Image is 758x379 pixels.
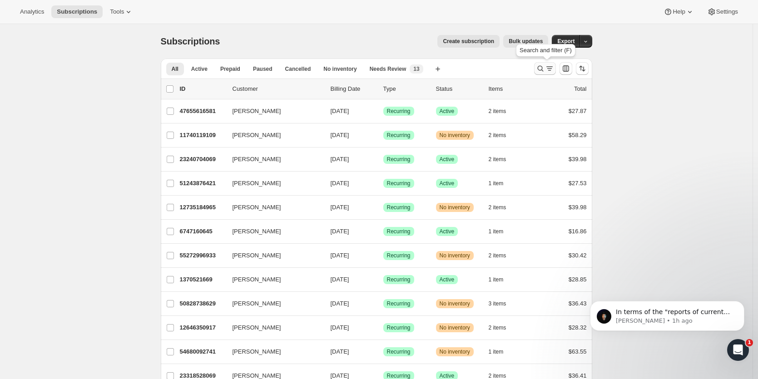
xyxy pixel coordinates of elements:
[440,300,470,307] span: No inventory
[233,131,281,140] span: [PERSON_NAME]
[161,36,220,46] span: Subscriptions
[15,5,50,18] button: Analytics
[560,62,572,75] button: Customize table column order and visibility
[331,108,349,114] span: [DATE]
[387,252,411,259] span: Recurring
[727,339,749,361] iframe: Intercom live chat
[440,180,455,187] span: Active
[233,227,281,236] span: [PERSON_NAME]
[569,132,587,138] span: $58.29
[227,272,318,287] button: [PERSON_NAME]
[233,347,281,356] span: [PERSON_NAME]
[253,65,272,73] span: Paused
[331,84,376,94] p: Billing Date
[233,203,281,212] span: [PERSON_NAME]
[716,8,738,15] span: Settings
[702,5,743,18] button: Settings
[489,300,506,307] span: 3 items
[440,108,455,115] span: Active
[57,8,97,15] span: Subscriptions
[233,299,281,308] span: [PERSON_NAME]
[180,251,225,260] p: 55272996933
[431,63,445,75] button: Create new view
[383,84,429,94] div: Type
[569,252,587,259] span: $30.42
[331,348,349,355] span: [DATE]
[180,273,587,286] div: 1370521669[PERSON_NAME][DATE]SuccessRecurringSuccessActive1 item$28.85
[331,300,349,307] span: [DATE]
[569,156,587,162] span: $39.98
[443,38,494,45] span: Create subscription
[331,228,349,235] span: [DATE]
[489,345,514,358] button: 1 item
[180,227,225,236] p: 6747160645
[387,156,411,163] span: Recurring
[440,228,455,235] span: Active
[180,177,587,190] div: 51243876421[PERSON_NAME][DATE]SuccessRecurringSuccessActive1 item$27.53
[227,128,318,143] button: [PERSON_NAME]
[227,200,318,215] button: [PERSON_NAME]
[440,132,470,139] span: No inventory
[180,299,225,308] p: 50828738629
[387,108,411,115] span: Recurring
[437,35,500,48] button: Create subscription
[233,251,281,260] span: [PERSON_NAME]
[331,132,349,138] span: [DATE]
[387,348,411,355] span: Recurring
[227,176,318,191] button: [PERSON_NAME]
[489,153,516,166] button: 2 items
[489,180,504,187] span: 1 item
[658,5,699,18] button: Help
[440,276,455,283] span: Active
[387,300,411,307] span: Recurring
[227,345,318,359] button: [PERSON_NAME]
[180,321,587,334] div: 12646350917[PERSON_NAME][DATE]SuccessRecurringWarningNo inventory2 items$28.32
[489,276,504,283] span: 1 item
[489,177,514,190] button: 1 item
[440,204,470,211] span: No inventory
[180,131,225,140] p: 11740119109
[489,252,506,259] span: 2 items
[489,156,506,163] span: 2 items
[180,153,587,166] div: 23240704069[PERSON_NAME][DATE]SuccessRecurringSuccessActive2 items$39.98
[180,155,225,164] p: 23240704069
[489,297,516,310] button: 3 items
[180,84,225,94] p: ID
[489,249,516,262] button: 2 items
[489,324,506,331] span: 2 items
[509,38,543,45] span: Bulk updates
[331,372,349,379] span: [DATE]
[180,347,225,356] p: 54680092741
[370,65,406,73] span: Needs Review
[489,105,516,118] button: 2 items
[503,35,548,48] button: Bulk updates
[227,224,318,239] button: [PERSON_NAME]
[569,324,587,331] span: $28.32
[191,65,208,73] span: Active
[489,228,504,235] span: 1 item
[440,156,455,163] span: Active
[489,321,516,334] button: 2 items
[331,156,349,162] span: [DATE]
[20,8,44,15] span: Analytics
[227,152,318,167] button: [PERSON_NAME]
[387,324,411,331] span: Recurring
[489,348,504,355] span: 1 item
[489,84,534,94] div: Items
[180,129,587,142] div: 11740119109[PERSON_NAME][DATE]SuccessRecurringWarningNo inventory2 items$58.29
[227,296,318,311] button: [PERSON_NAME]
[172,65,178,73] span: All
[534,62,556,75] button: Search and filter results
[233,84,323,94] p: Customer
[331,276,349,283] span: [DATE]
[387,228,411,235] span: Recurring
[180,225,587,238] div: 6747160645[PERSON_NAME][DATE]SuccessRecurringSuccessActive1 item$16.86
[233,155,281,164] span: [PERSON_NAME]
[440,348,470,355] span: No inventory
[746,339,753,346] span: 1
[489,132,506,139] span: 2 items
[387,204,411,211] span: Recurring
[569,180,587,187] span: $27.53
